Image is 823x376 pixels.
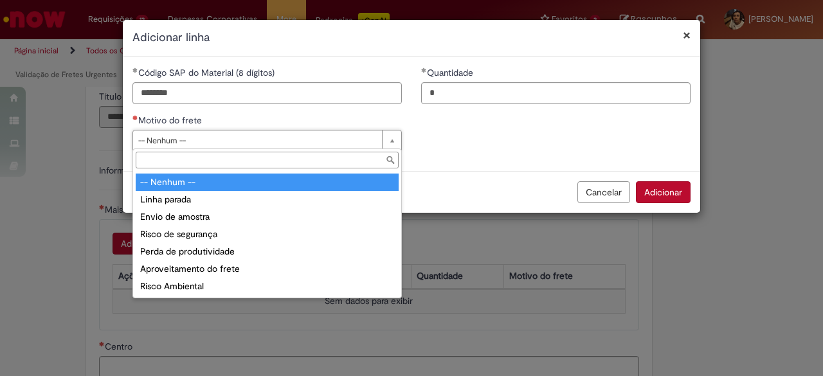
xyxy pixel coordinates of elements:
div: Linha parada [136,191,399,208]
div: Aproveitamento do frete [136,260,399,278]
div: Perda de produtividade [136,243,399,260]
div: Risco de segurança [136,226,399,243]
div: -- Nenhum -- [136,174,399,191]
div: Risco Ambiental [136,278,399,295]
div: Envio de amostra [136,208,399,226]
ul: Motivo do frete [133,171,401,298]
